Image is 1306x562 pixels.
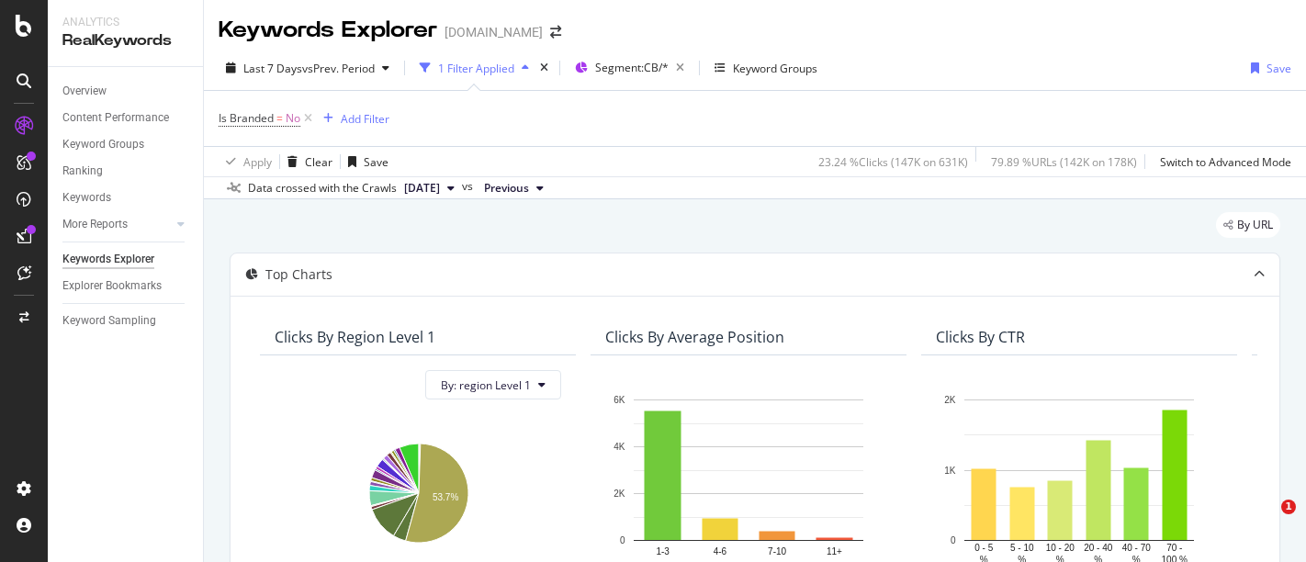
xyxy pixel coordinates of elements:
div: Clicks By Average Position [605,328,784,346]
div: Top Charts [265,265,332,284]
a: More Reports [62,215,172,234]
a: Keywords Explorer [62,250,190,269]
div: Save [1267,61,1291,76]
div: arrow-right-arrow-left [550,26,561,39]
text: 6K [614,395,625,405]
a: Explorer Bookmarks [62,276,190,296]
div: Explorer Bookmarks [62,276,162,296]
span: = [276,110,283,126]
span: Segment: CB/* [595,60,669,75]
text: 7-10 [768,546,786,556]
div: Add Filter [341,111,389,127]
div: Clicks By region Level 1 [275,328,435,346]
button: Switch to Advanced Mode [1153,147,1291,176]
button: Keyword Groups [707,53,825,83]
div: 1 Filter Applied [438,61,514,76]
svg: A chart. [275,434,561,545]
span: vs Prev. Period [302,61,375,76]
div: times [536,59,552,77]
div: Clicks By CTR [936,328,1025,346]
div: legacy label [1216,212,1280,238]
button: Save [341,147,388,176]
a: Content Performance [62,108,190,128]
div: Overview [62,82,107,101]
text: 1K [944,466,956,476]
span: By URL [1237,219,1273,230]
button: Save [1244,53,1291,83]
text: 2K [944,395,956,405]
button: Segment:CB/* [568,53,692,83]
span: vs [462,178,477,195]
div: Keywords [62,188,111,208]
a: Overview [62,82,190,101]
a: Keyword Groups [62,135,190,154]
button: Previous [477,177,551,199]
div: Keyword Sampling [62,311,156,331]
div: 79.89 % URLs ( 142K on 178K ) [991,154,1137,170]
button: Add Filter [316,107,389,129]
div: Content Performance [62,108,169,128]
span: No [286,106,300,131]
button: 1 Filter Applied [412,53,536,83]
a: Ranking [62,162,190,181]
a: Keyword Sampling [62,311,190,331]
text: 5 - 10 [1010,544,1034,554]
button: By: region Level 1 [425,370,561,399]
text: 4-6 [714,546,727,556]
text: 20 - 40 [1084,544,1113,554]
text: 1-3 [656,546,670,556]
div: Data crossed with the Crawls [248,180,397,197]
button: Clear [280,147,332,176]
text: 2K [614,489,625,499]
button: [DATE] [397,177,462,199]
text: 10 - 20 [1046,544,1075,554]
div: Switch to Advanced Mode [1160,154,1291,170]
span: By: region Level 1 [441,377,531,393]
div: Clear [305,154,332,170]
div: Keyword Groups [62,135,144,154]
div: Keyword Groups [733,61,817,76]
text: 11+ [827,546,842,556]
span: Last 7 Days [243,61,302,76]
button: Last 7 DaysvsPrev. Period [219,53,397,83]
text: 53.7% [433,492,458,502]
text: 0 [620,535,625,545]
text: 70 - [1166,544,1182,554]
span: 2025 Oct. 1st [404,180,440,197]
text: 0 [951,535,956,545]
iframe: Intercom live chat [1244,500,1288,544]
button: Apply [219,147,272,176]
span: Is Branded [219,110,274,126]
div: More Reports [62,215,128,234]
text: 40 - 70 [1122,544,1152,554]
div: Ranking [62,162,103,181]
text: 0 - 5 [974,544,993,554]
div: Save [364,154,388,170]
div: Analytics [62,15,188,30]
span: Previous [484,180,529,197]
div: Keywords Explorer [62,250,154,269]
div: 23.24 % Clicks ( 147K on 631K ) [818,154,968,170]
a: Keywords [62,188,190,208]
div: [DOMAIN_NAME] [445,23,543,41]
div: Keywords Explorer [219,15,437,46]
text: 4K [614,442,625,452]
div: Apply [243,154,272,170]
span: 1 [1281,500,1296,514]
div: RealKeywords [62,30,188,51]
